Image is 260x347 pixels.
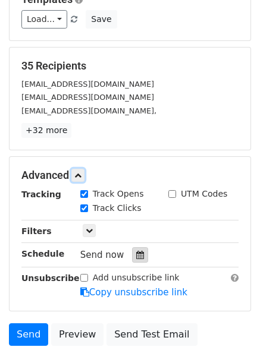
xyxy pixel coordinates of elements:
[21,123,71,138] a: +32 more
[21,80,154,89] small: [EMAIL_ADDRESS][DOMAIN_NAME]
[201,290,260,347] iframe: Chat Widget
[93,202,142,214] label: Track Clicks
[106,323,197,346] a: Send Test Email
[21,273,80,283] strong: Unsubscribe
[21,106,156,115] small: [EMAIL_ADDRESS][DOMAIN_NAME],
[181,188,227,200] label: UTM Codes
[21,169,239,182] h5: Advanced
[21,226,52,236] strong: Filters
[9,323,48,346] a: Send
[21,249,64,258] strong: Schedule
[80,250,124,260] span: Send now
[21,10,67,29] a: Load...
[93,272,180,284] label: Add unsubscribe link
[80,287,187,298] a: Copy unsubscribe link
[21,59,239,72] h5: 35 Recipients
[51,323,104,346] a: Preview
[93,188,144,200] label: Track Opens
[21,93,154,102] small: [EMAIL_ADDRESS][DOMAIN_NAME]
[86,10,117,29] button: Save
[21,190,61,199] strong: Tracking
